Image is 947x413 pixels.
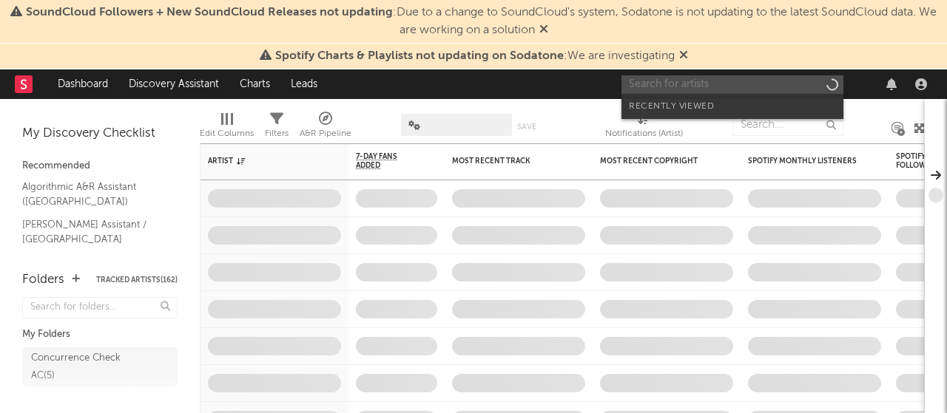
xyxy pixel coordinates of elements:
[452,157,563,165] div: Most Recent Track
[118,69,229,99] a: Discovery Assistant
[22,347,178,387] a: Concurrence Check AC(5)
[732,114,843,136] input: Search...
[26,7,393,18] span: SoundCloud Followers + New SoundCloud Releases not updating
[31,349,135,385] div: Concurrence Check AC ( 5 )
[47,69,118,99] a: Dashboard
[22,179,163,209] a: Algorithmic A&R Assistant ([GEOGRAPHIC_DATA])
[26,7,937,36] span: : Due to a change to SoundCloud's system, Sodatone is not updating to the latest SoundCloud data....
[265,125,289,143] div: Filters
[748,157,859,165] div: Spotify Monthly Listeners
[22,297,178,318] input: Search for folders...
[300,106,351,149] div: A&R Pipeline
[275,50,675,62] span: : We are investigating
[600,157,711,165] div: Most Recent Copyright
[629,98,836,115] div: Recently Viewed
[275,50,564,62] span: Spotify Charts & Playlists not updating on Sodatone
[539,24,548,36] span: Dismiss
[22,157,178,175] div: Recommended
[96,276,178,284] button: Tracked Artists(162)
[200,125,254,143] div: Edit Columns
[22,326,178,344] div: My Folders
[22,216,163,247] a: [PERSON_NAME] Assistant / [GEOGRAPHIC_DATA]
[605,125,683,143] div: Notifications (Artist)
[517,123,536,131] button: Save
[621,75,843,94] input: Search for artists
[208,157,319,165] div: Artist
[22,271,64,289] div: Folders
[22,125,178,143] div: My Discovery Checklist
[280,69,328,99] a: Leads
[605,106,683,149] div: Notifications (Artist)
[200,106,254,149] div: Edit Columns
[356,152,415,170] span: 7-Day Fans Added
[229,69,280,99] a: Charts
[300,125,351,143] div: A&R Pipeline
[265,106,289,149] div: Filters
[679,50,688,62] span: Dismiss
